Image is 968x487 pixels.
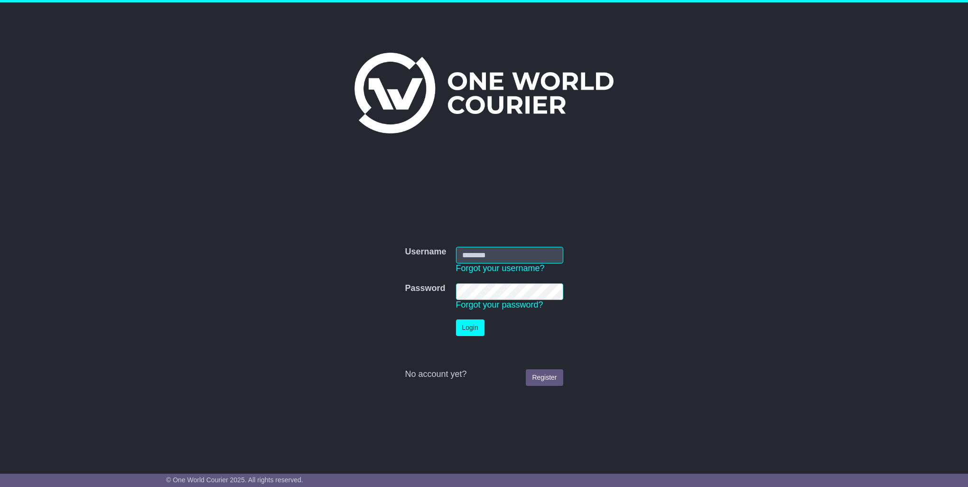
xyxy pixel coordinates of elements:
[166,476,303,484] span: © One World Courier 2025. All rights reserved.
[456,319,484,336] button: Login
[405,283,445,294] label: Password
[405,369,563,380] div: No account yet?
[456,300,543,309] a: Forgot your password?
[354,53,614,133] img: One World
[405,247,446,257] label: Username
[456,263,545,273] a: Forgot your username?
[526,369,563,386] a: Register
